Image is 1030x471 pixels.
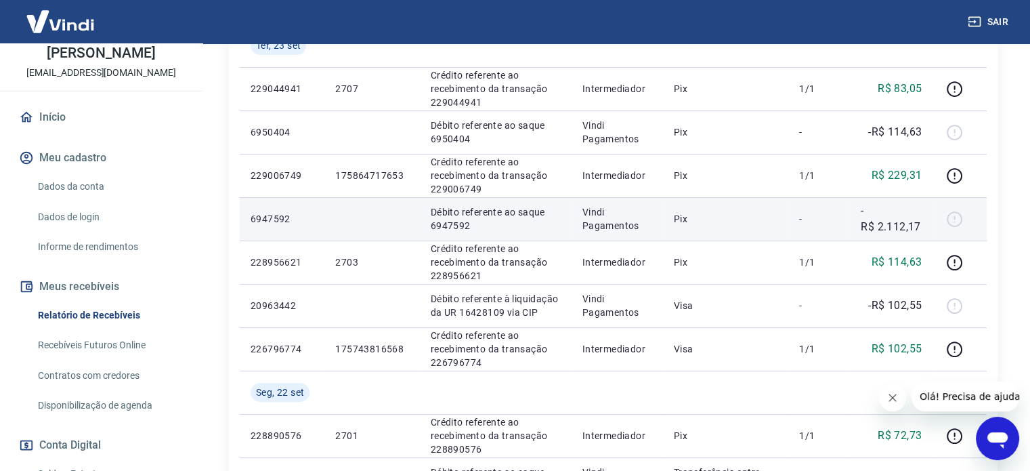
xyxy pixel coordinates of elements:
[251,255,314,269] p: 228956621
[878,428,922,444] p: R$ 72,73
[16,102,186,132] a: Início
[8,9,114,20] span: Olá! Precisa de ajuda?
[799,125,839,139] p: -
[47,46,155,60] p: [PERSON_NAME]
[26,66,176,80] p: [EMAIL_ADDRESS][DOMAIN_NAME]
[872,341,922,357] p: R$ 102,55
[674,169,777,182] p: Pix
[16,430,186,460] button: Conta Digital
[868,298,922,314] p: -R$ 102,55
[868,124,922,140] p: -R$ 114,63
[674,125,777,139] p: Pix
[251,212,314,226] p: 6947592
[976,417,1019,460] iframe: Botão para abrir a janela de mensagens
[335,169,408,182] p: 175864717653
[251,169,314,182] p: 229006749
[861,203,922,235] p: -R$ 2.112,17
[33,173,186,201] a: Dados da conta
[799,429,839,443] p: 1/1
[335,82,408,96] p: 2707
[582,119,652,146] p: Vindi Pagamentos
[674,255,777,269] p: Pix
[16,143,186,173] button: Meu cadastro
[16,272,186,302] button: Meus recebíveis
[582,82,652,96] p: Intermediador
[431,415,561,456] p: Crédito referente ao recebimento da transação 228890576
[251,125,314,139] p: 6950404
[582,342,652,356] p: Intermediador
[335,429,408,443] p: 2701
[33,233,186,261] a: Informe de rendimentos
[674,429,777,443] p: Pix
[251,342,314,356] p: 226796774
[799,255,839,269] p: 1/1
[674,299,777,312] p: Visa
[431,155,561,196] p: Crédito referente ao recebimento da transação 229006749
[799,299,839,312] p: -
[431,292,561,319] p: Débito referente à liquidação da UR 16428109 via CIP
[33,331,186,359] a: Recebíveis Futuros Online
[256,386,304,399] span: Seg, 22 set
[799,342,839,356] p: 1/1
[674,212,777,226] p: Pix
[251,429,314,443] p: 228890576
[674,82,777,96] p: Pix
[33,392,186,419] a: Disponibilização de agenda
[431,119,561,146] p: Débito referente ao saque 6950404
[431,205,561,232] p: Débito referente ao saque 6947592
[582,205,652,232] p: Vindi Pagamentos
[431,68,561,109] p: Crédito referente ao recebimento da transação 229044941
[251,299,314,312] p: 20963442
[799,169,839,182] p: 1/1
[335,342,408,356] p: 175743816568
[431,242,561,283] p: Crédito referente ao recebimento da transação 228956621
[251,82,314,96] p: 229044941
[879,384,906,411] iframe: Fechar mensagem
[582,255,652,269] p: Intermediador
[674,342,777,356] p: Visa
[431,329,561,369] p: Crédito referente ao recebimento da transação 226796774
[872,167,922,184] p: R$ 229,31
[799,82,839,96] p: 1/1
[911,382,1019,411] iframe: Mensagem da empresa
[965,9,1014,35] button: Sair
[33,302,186,329] a: Relatório de Recebíveis
[582,169,652,182] p: Intermediador
[872,254,922,270] p: R$ 114,63
[582,292,652,319] p: Vindi Pagamentos
[799,212,839,226] p: -
[256,39,301,52] span: Ter, 23 set
[582,429,652,443] p: Intermediador
[33,203,186,231] a: Dados de login
[335,255,408,269] p: 2703
[16,1,104,42] img: Vindi
[33,362,186,390] a: Contratos com credores
[878,81,922,97] p: R$ 83,05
